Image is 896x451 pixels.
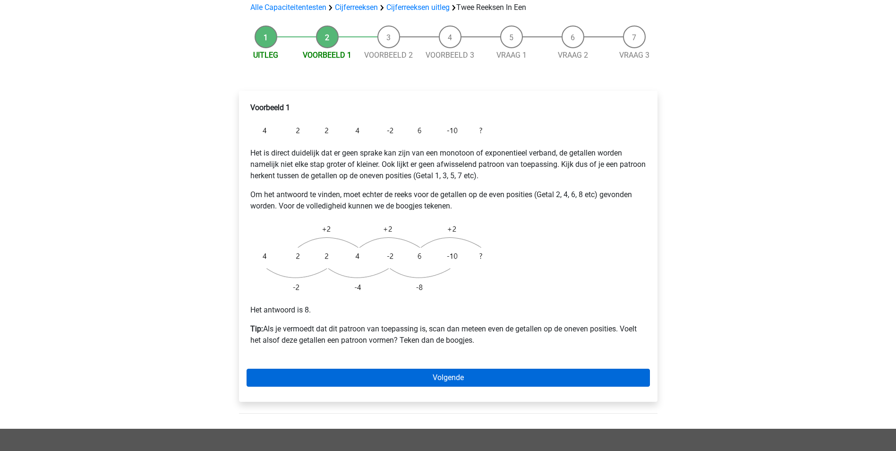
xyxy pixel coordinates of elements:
[250,219,486,297] img: Intertwinging_example_1_2.png
[558,51,588,60] a: Vraag 2
[250,103,290,112] b: Voorbeeld 1
[426,51,474,60] a: Voorbeeld 3
[619,51,649,60] a: Vraag 3
[250,3,326,12] a: Alle Capaciteitentesten
[335,3,378,12] a: Cijferreeksen
[250,189,646,212] p: Om het antwoord te vinden, moet echter de reeks voor de getallen op de even posities (Getal 2, 4,...
[247,369,650,387] a: Volgende
[250,304,646,316] p: Het antwoord is 8.
[250,121,486,140] img: Intertwinging_example_1.png
[496,51,527,60] a: Vraag 1
[250,324,263,333] b: Tip:
[250,323,646,346] p: Als je vermoedt dat dit patroon van toepassing is, scan dan meteen even de getallen op de oneven ...
[303,51,351,60] a: Voorbeeld 1
[247,2,650,13] div: Twee Reeksen In Een
[250,147,646,182] p: Het is direct duidelijk dat er geen sprake kan zijn van een monotoon of exponentieel verband, de ...
[364,51,413,60] a: Voorbeeld 2
[386,3,450,12] a: Cijferreeksen uitleg
[253,51,278,60] a: Uitleg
